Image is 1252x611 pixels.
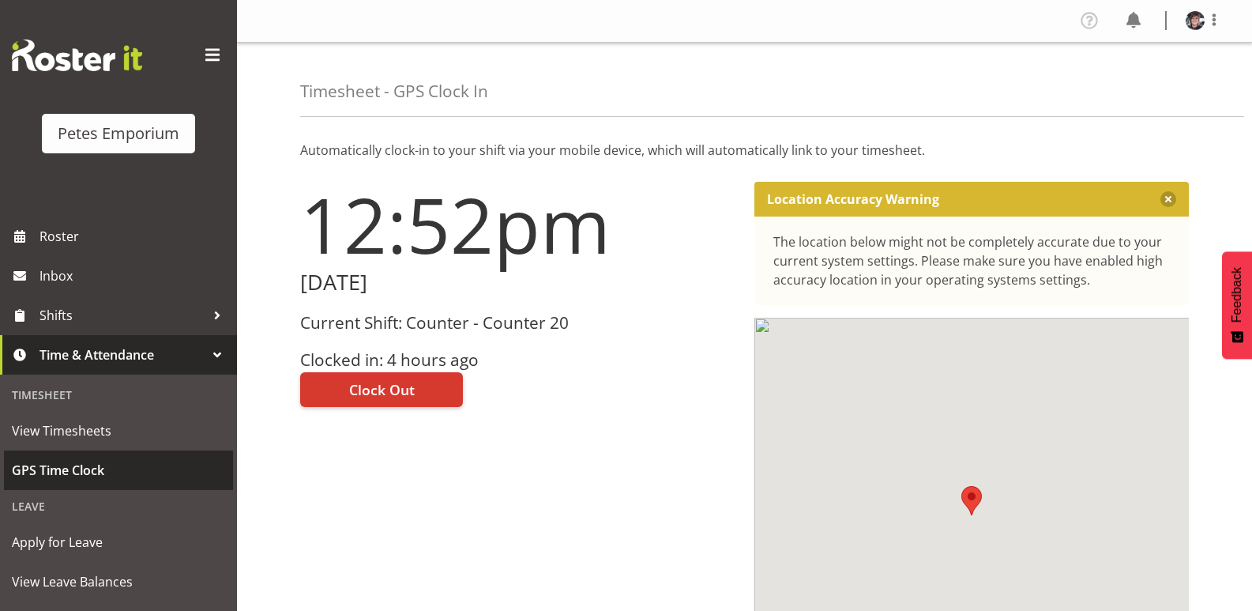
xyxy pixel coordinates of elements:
[39,264,229,288] span: Inbox
[300,351,735,369] h3: Clocked in: 4 hours ago
[300,270,735,295] h2: [DATE]
[300,82,488,100] h4: Timesheet - GPS Clock In
[39,343,205,367] span: Time & Attendance
[4,562,233,602] a: View Leave Balances
[773,232,1171,289] div: The location below might not be completely accurate due to your current system settings. Please m...
[767,191,939,207] p: Location Accuracy Warning
[58,122,179,145] div: Petes Emporium
[12,419,225,443] span: View Timesheets
[12,570,225,594] span: View Leave Balances
[4,451,233,490] a: GPS Time Clock
[1222,251,1252,359] button: Feedback - Show survey
[12,458,225,482] span: GPS Time Clock
[300,314,735,332] h3: Current Shift: Counter - Counter 20
[4,490,233,522] div: Leave
[1230,267,1244,322] span: Feedback
[12,530,225,554] span: Apply for Leave
[300,182,735,267] h1: 12:52pm
[12,40,142,71] img: Rosterit website logo
[300,141,1189,160] p: Automatically clock-in to your shift via your mobile device, which will automatically link to you...
[1186,11,1205,30] img: michelle-whaleb4506e5af45ffd00a26cc2b6420a9100.png
[1160,191,1176,207] button: Close message
[39,224,229,248] span: Roster
[349,379,415,400] span: Clock Out
[4,522,233,562] a: Apply for Leave
[300,372,463,407] button: Clock Out
[4,379,233,411] div: Timesheet
[4,411,233,451] a: View Timesheets
[39,304,205,327] span: Shifts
